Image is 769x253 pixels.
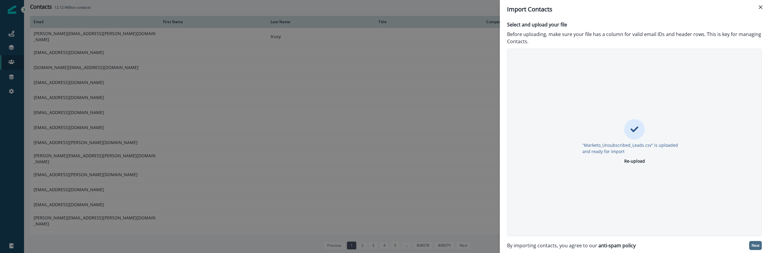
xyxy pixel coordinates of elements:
p: Import Contacts [507,5,552,14]
p: Next [752,243,759,248]
button: Re-upload [621,157,649,166]
p: Select and upload your file [507,21,762,28]
a: anti-spam policy [598,242,636,249]
p: Before uploading, make sure your file has a column for valid email IDs and header rows. This is k... [507,31,762,45]
button: Close [756,2,765,12]
button: Next [749,241,762,250]
p: By importing contacts, you agree to our [507,242,636,249]
p: “Marketo_Unsubscribed_Leads.csv” is uploaded and ready for import [582,142,687,155]
p: Re-upload [624,159,645,164]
